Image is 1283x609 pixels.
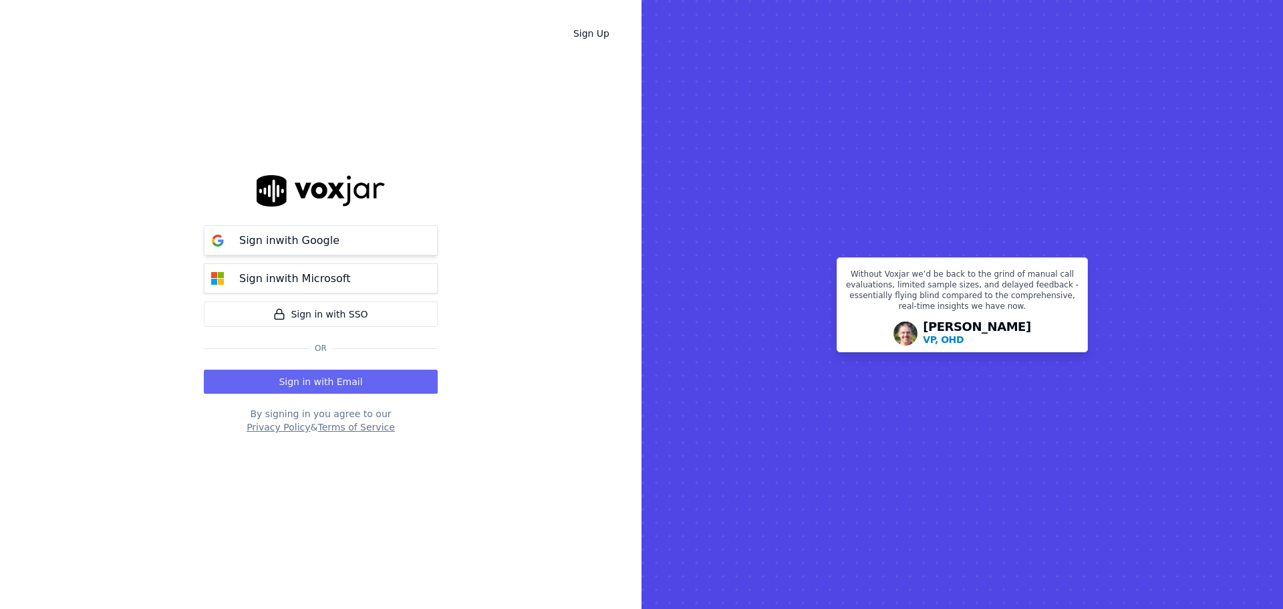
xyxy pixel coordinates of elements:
[239,233,339,249] p: Sign in with Google
[257,175,385,207] img: logo
[247,420,310,434] button: Privacy Policy
[317,420,394,434] button: Terms of Service
[923,333,964,346] p: VP, OHD
[204,263,438,293] button: Sign inwith Microsoft
[239,271,350,287] p: Sign in with Microsoft
[309,343,332,354] span: Or
[204,227,231,254] img: google Sign in button
[563,21,620,45] a: Sign Up
[845,269,1079,317] p: Without Voxjar we’d be back to the grind of manual call evaluations, limited sample sizes, and de...
[204,370,438,394] button: Sign in with Email
[893,322,917,346] img: Avatar
[204,265,231,292] img: microsoft Sign in button
[204,301,438,327] a: Sign in with SSO
[204,225,438,255] button: Sign inwith Google
[204,407,438,434] div: By signing in you agree to our &
[923,321,1031,346] div: [PERSON_NAME]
